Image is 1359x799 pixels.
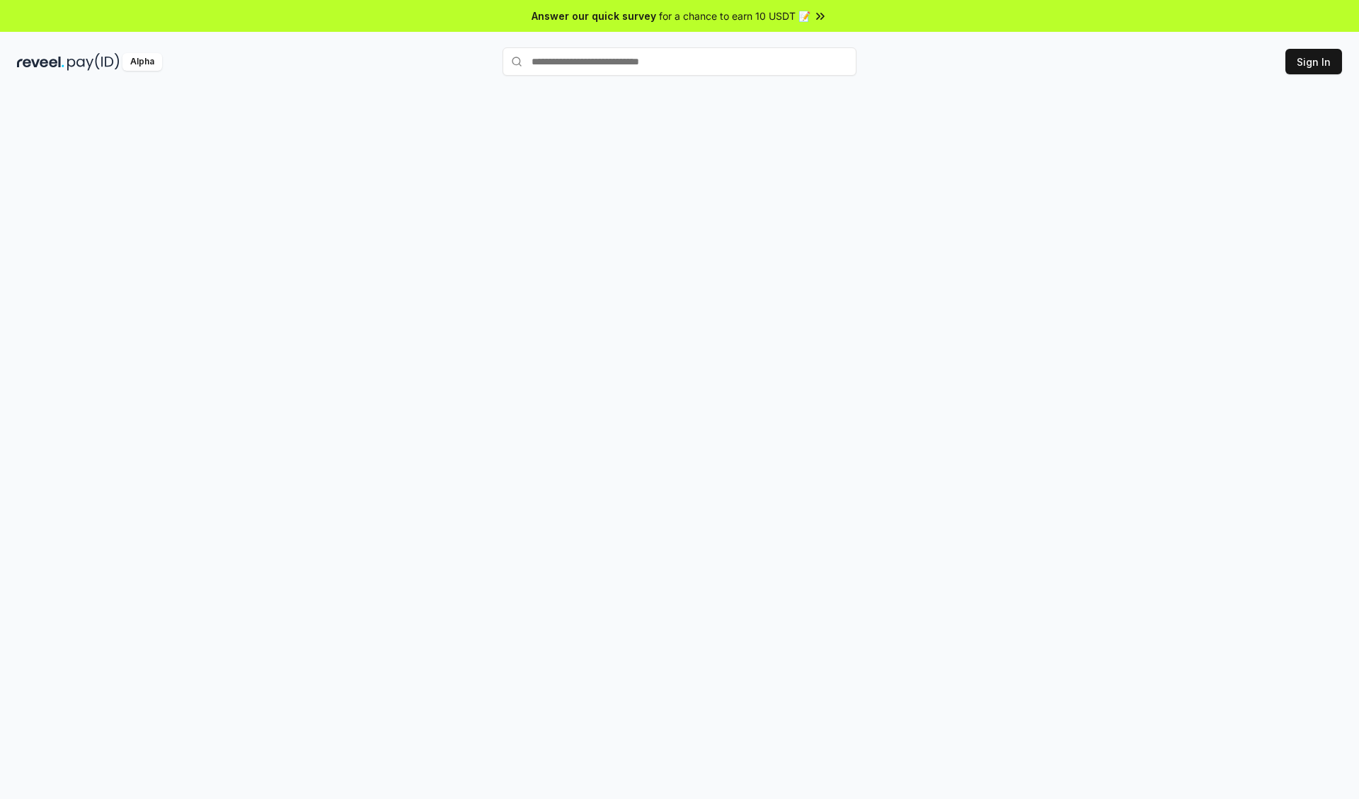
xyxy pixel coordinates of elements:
button: Sign In [1285,49,1342,74]
span: for a chance to earn 10 USDT 📝 [659,8,810,23]
div: Alpha [122,53,162,71]
img: reveel_dark [17,53,64,71]
span: Answer our quick survey [532,8,656,23]
img: pay_id [67,53,120,71]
